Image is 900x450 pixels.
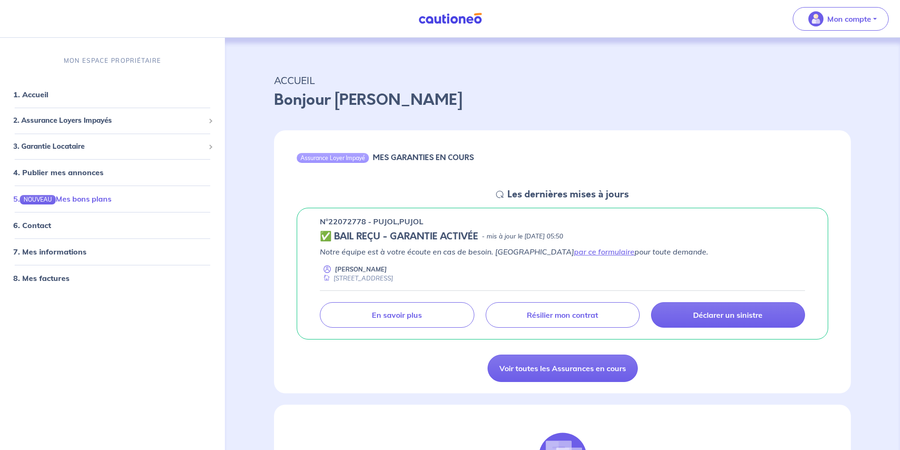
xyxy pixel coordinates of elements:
a: 4. Publier mes annonces [13,168,103,177]
div: 8. Mes factures [4,269,221,288]
a: Déclarer un sinistre [651,302,805,328]
a: par ce formulaire [574,247,634,256]
div: [STREET_ADDRESS] [320,274,393,283]
p: n°22072778 - PUJOL,PUJOL [320,216,423,227]
p: ACCUEIL [274,72,851,89]
div: 2. Assurance Loyers Impayés [4,111,221,130]
h6: MES GARANTIES EN COURS [373,153,474,162]
a: 6. Contact [13,221,51,230]
div: 6. Contact [4,216,221,235]
a: 8. Mes factures [13,274,69,283]
h5: ✅ BAIL REÇU - GARANTIE ACTIVÉE [320,231,478,242]
div: 4. Publier mes annonces [4,163,221,182]
p: - mis à jour le [DATE] 05:50 [482,232,563,241]
a: Résilier mon contrat [486,302,640,328]
img: Cautioneo [415,13,486,25]
h5: Les dernières mises à jours [507,189,629,200]
p: Notre équipe est à votre écoute en cas de besoin. [GEOGRAPHIC_DATA] pour toute demande. [320,246,805,257]
p: MON ESPACE PROPRIÉTAIRE [64,56,161,65]
a: Voir toutes les Assurances en cours [488,355,638,382]
a: 7. Mes informations [13,247,86,257]
span: 3. Garantie Locataire [13,141,205,152]
p: Bonjour [PERSON_NAME] [274,89,851,111]
img: illu_account_valid_menu.svg [808,11,823,26]
p: Résilier mon contrat [527,310,598,320]
div: 3. Garantie Locataire [4,137,221,156]
div: 5.NOUVEAUMes bons plans [4,189,221,208]
p: Mon compte [827,13,871,25]
div: 1. Accueil [4,85,221,104]
a: En savoir plus [320,302,474,328]
button: illu_account_valid_menu.svgMon compte [793,7,889,31]
p: En savoir plus [372,310,422,320]
p: [PERSON_NAME] [335,265,387,274]
div: state: CONTRACT-VALIDATED, Context: ,MAYBE-CERTIFICATE,,LESSOR-DOCUMENTS,IS-ODEALIM [320,231,805,242]
a: 1. Accueil [13,90,48,99]
a: 5.NOUVEAUMes bons plans [13,194,111,204]
span: 2. Assurance Loyers Impayés [13,115,205,126]
div: 7. Mes informations [4,243,221,262]
p: Déclarer un sinistre [693,310,763,320]
div: Assurance Loyer Impayé [297,153,369,162]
